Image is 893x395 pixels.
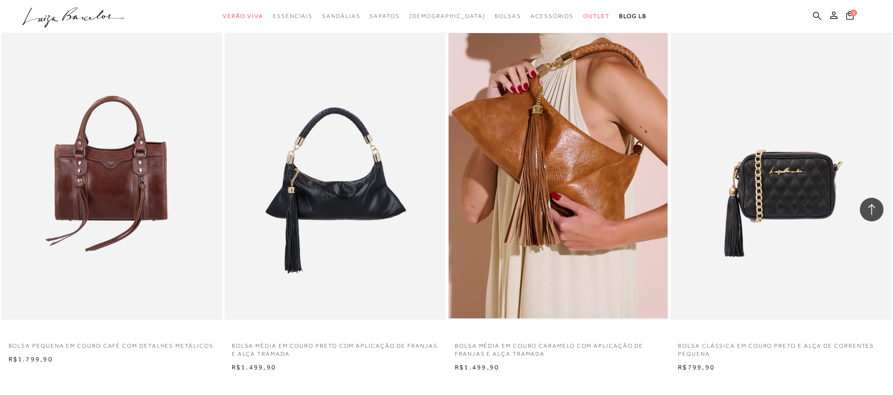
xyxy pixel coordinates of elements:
[583,8,610,25] a: categoryNavScreenReaderText
[223,8,263,25] a: categoryNavScreenReaderText
[9,355,53,363] span: R$1.799,90
[232,363,276,371] span: R$1.499,90
[671,336,892,358] a: BOLSA CLÁSSICA EM COURO PRETO E ALÇA DE CORRENTES PEQUENA
[370,13,399,19] span: Sapatos
[322,13,360,19] span: Sandálias
[409,13,486,19] span: [DEMOGRAPHIC_DATA]
[455,363,499,371] span: R$1.499,90
[273,13,313,19] span: Essenciais
[223,13,263,19] span: Verão Viva
[409,8,486,25] a: noSubCategoriesText
[370,8,399,25] a: categoryNavScreenReaderText
[1,336,222,350] a: BOLSA PEQUENA EM COURO CAFÉ COM DETALHES METÁLICOS
[225,336,445,358] a: BOLSA MÉDIA EM COURO PRETO COM APLICAÇÃO DE FRANJAS E ALÇA TRAMADA
[495,8,521,25] a: categoryNavScreenReaderText
[850,9,857,16] span: 0
[495,13,521,19] span: Bolsas
[322,8,360,25] a: categoryNavScreenReaderText
[448,336,668,358] a: BOLSA MÉDIA EM COURO CARAMELO COM APLICAÇÃO DE FRANJAS E ALÇA TRAMADA
[583,13,610,19] span: Outlet
[273,8,313,25] a: categoryNavScreenReaderText
[843,10,857,23] button: 0
[619,8,647,25] a: BLOG LB
[619,13,647,19] span: BLOG LB
[678,363,715,371] span: R$799,90
[531,13,574,19] span: Acessórios
[531,8,574,25] a: categoryNavScreenReaderText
